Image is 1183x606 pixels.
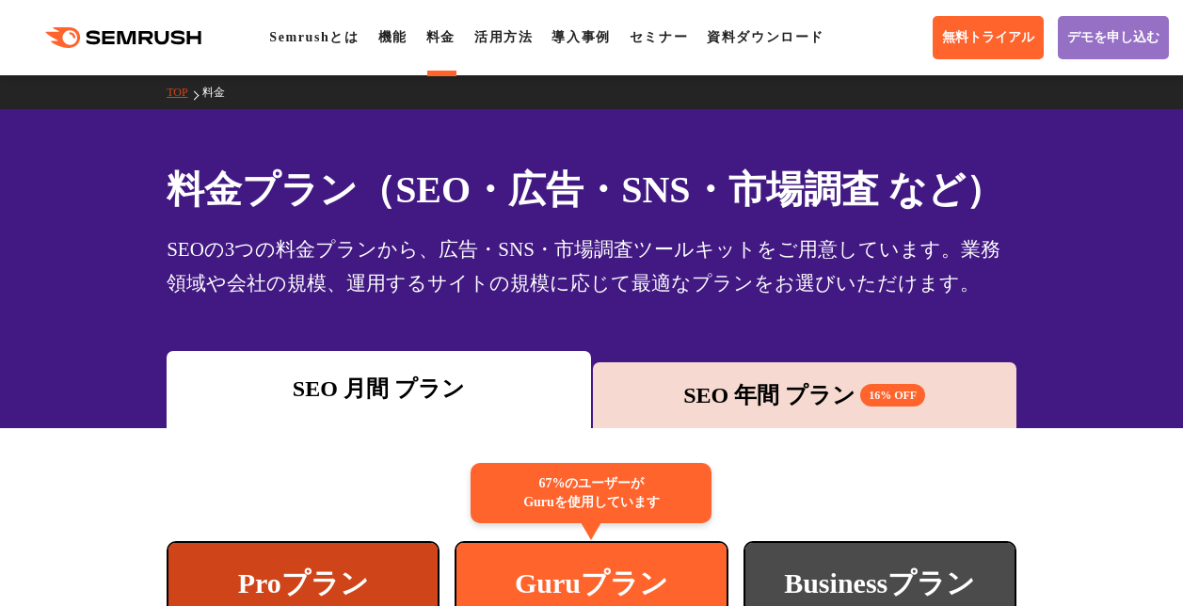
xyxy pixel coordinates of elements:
[167,232,1016,300] div: SEOの3つの料金プランから、広告・SNS・市場調査ツールキットをご用意しています。業務領域や会社の規模、運用するサイトの規模に応じて最適なプランをお選びいただけます。
[942,29,1034,46] span: 無料トライアル
[167,162,1016,217] h1: 料金プラン（SEO・広告・SNS・市場調査 など）
[471,463,711,523] div: 67%のユーザーが Guruを使用しています
[933,16,1044,59] a: 無料トライアル
[552,30,610,44] a: 導入事例
[378,30,408,44] a: 機能
[167,86,201,99] a: TOP
[602,378,1007,412] div: SEO 年間 プラン
[1058,16,1169,59] a: デモを申し込む
[202,86,239,99] a: 料金
[426,30,456,44] a: 料金
[474,30,533,44] a: 活用方法
[707,30,824,44] a: 資料ダウンロード
[1067,29,1159,46] span: デモを申し込む
[630,30,688,44] a: セミナー
[269,30,359,44] a: Semrushとは
[860,384,925,407] span: 16% OFF
[176,372,581,406] div: SEO 月間 プラン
